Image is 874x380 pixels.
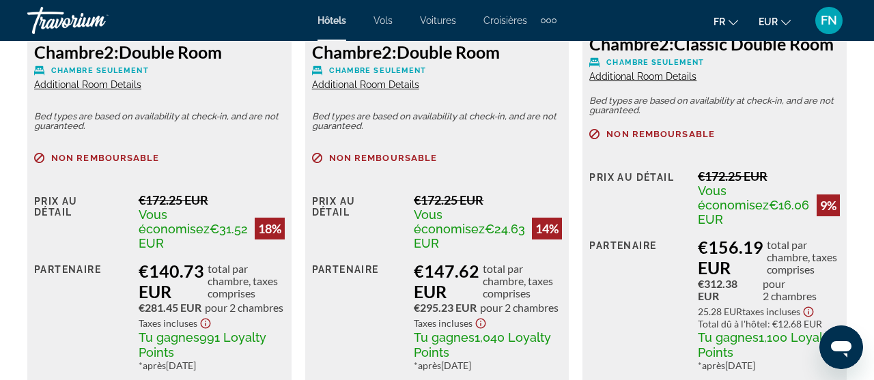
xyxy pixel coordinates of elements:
iframe: Bouton de lancement de la fenêtre de messagerie [819,325,863,369]
a: Vols [373,15,393,26]
div: Partenaire [312,261,404,371]
span: 1,100 Loyalty Points [698,330,834,360]
span: Non remboursable [51,154,160,162]
span: Vous économisez [414,207,485,236]
span: Tu gagnes [139,330,199,345]
a: Voitures [420,15,456,26]
span: total par chambre, taxes comprises [208,263,285,299]
div: * [DATE] [414,360,562,371]
h3: Classic Double Room [589,33,840,54]
span: €24.63 EUR [414,222,525,250]
div: €172.25 EUR [414,192,562,207]
button: Show Taxes and Fees disclaimer [197,314,214,330]
p: Bed types are based on availability at check-in, and are not guaranteed. [589,96,840,115]
div: : €12.68 EUR [698,318,840,330]
div: Prix au détail [34,192,128,250]
span: pour 2 chambres [763,278,840,302]
div: * [DATE] [698,360,840,371]
span: EUR [759,16,778,27]
span: FN [821,14,837,27]
span: €312.38 EUR [698,278,759,302]
h3: Double Room [312,42,563,62]
button: Extra navigation items [541,10,556,31]
span: après [143,360,166,371]
button: Change language [714,12,738,31]
span: €31.52 EUR [139,222,248,250]
button: Show Taxes and Fees disclaimer [800,302,817,318]
span: Taxes incluses [139,317,197,329]
div: €156.19 EUR [698,237,840,278]
span: Additional Room Details [312,79,419,90]
span: Vous économisez [698,184,769,212]
div: Prix au détail [312,192,404,250]
span: 1,040 Loyalty Points [414,330,551,360]
div: 9% [817,194,840,216]
span: €16.06 EUR [698,198,809,226]
span: Chambre [312,42,382,62]
span: 991 Loyalty Points [139,330,266,360]
span: Additional Room Details [34,79,141,90]
span: Chambre seulement [51,66,149,75]
span: fr [714,16,725,27]
span: €281.45 EUR [139,302,201,314]
div: Partenaire [34,261,128,371]
span: Non remboursable [329,154,438,162]
a: Hôtels [318,15,346,26]
p: Bed types are based on availability at check-in, and are not guaranteed. [312,112,563,131]
span: Total dû à l'hôtel [698,318,767,330]
div: €172.25 EUR [698,169,840,184]
div: 14% [532,218,562,239]
span: total par chambre, taxes comprises [483,263,562,299]
button: User Menu [811,6,847,35]
span: total par chambre, taxes comprises [767,239,840,276]
button: Change currency [759,12,791,31]
button: Show Taxes and Fees disclaimer [473,314,489,330]
span: Chambre [589,33,659,54]
span: pour 2 chambres [480,302,559,314]
div: €172.25 EUR [139,192,285,207]
a: Travorium [27,3,164,38]
div: 18% [255,218,285,239]
span: 2: [589,33,674,54]
span: Taxes incluses [414,317,473,329]
div: €140.73 EUR [139,261,285,302]
span: après [702,360,725,371]
span: Chambre [34,42,104,62]
h3: Double Room [34,42,285,62]
div: * [DATE] [139,360,285,371]
div: Partenaire [589,237,688,371]
span: Chambre seulement [606,58,704,67]
div: €147.62 EUR [414,261,562,302]
span: Tu gagnes [698,330,759,345]
span: Non remboursable [606,130,715,138]
span: Vous économisez [139,207,210,236]
span: Taxes incluses [742,306,800,317]
span: 2: [34,42,119,62]
span: 25.28 EUR [698,306,742,317]
span: après [418,360,441,371]
div: Prix au détail [589,169,688,226]
span: Chambre seulement [329,66,427,75]
span: 2: [312,42,397,62]
span: pour 2 chambres [205,302,283,314]
p: Bed types are based on availability at check-in, and are not guaranteed. [34,112,285,131]
span: Additional Room Details [589,71,696,82]
span: Tu gagnes [414,330,475,345]
a: Croisières [483,15,527,26]
span: €295.23 EUR [414,302,477,314]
